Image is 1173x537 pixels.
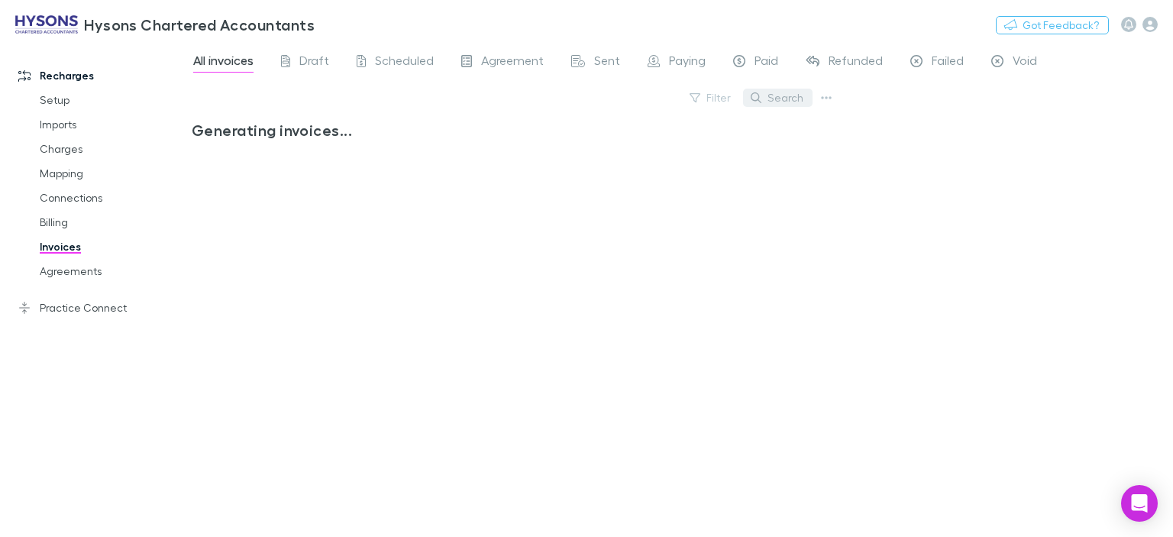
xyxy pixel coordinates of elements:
[669,53,706,73] span: Paying
[6,6,324,43] a: Hysons Chartered Accountants
[24,259,200,283] a: Agreements
[24,161,200,186] a: Mapping
[481,53,544,73] span: Agreement
[24,210,200,235] a: Billing
[299,53,329,73] span: Draft
[3,296,200,320] a: Practice Connect
[24,137,200,161] a: Charges
[743,89,813,107] button: Search
[84,15,315,34] h3: Hysons Chartered Accountants
[24,112,200,137] a: Imports
[1121,485,1158,522] div: Open Intercom Messenger
[755,53,778,73] span: Paid
[682,89,740,107] button: Filter
[594,53,620,73] span: Sent
[24,186,200,210] a: Connections
[193,53,254,73] span: All invoices
[1013,53,1037,73] span: Void
[24,88,200,112] a: Setup
[24,235,200,259] a: Invoices
[932,53,964,73] span: Failed
[192,121,825,139] h3: Generating invoices...
[996,16,1109,34] button: Got Feedback?
[375,53,434,73] span: Scheduled
[3,63,200,88] a: Recharges
[15,15,78,34] img: Hysons Chartered Accountants's Logo
[829,53,883,73] span: Refunded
